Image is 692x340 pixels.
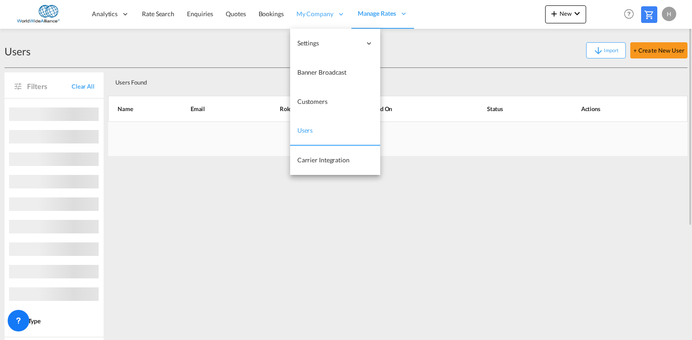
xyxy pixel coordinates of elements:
[559,96,687,122] th: Actions
[290,58,380,87] a: Banner Broadcast
[296,9,333,18] span: My Company
[290,87,380,116] a: Customers
[621,6,637,22] span: Help
[662,7,676,21] div: H
[297,156,350,164] span: Carrier Integration
[593,45,604,56] md-icon: icon-arrow-down
[297,39,361,48] span: Settings
[586,42,626,58] button: icon-arrow-downImport
[290,116,380,146] a: Users
[168,96,257,122] th: Email
[5,44,31,58] div: Users
[187,10,213,18] span: Enquiries
[27,81,72,91] span: Filters
[549,10,583,17] span: New
[297,98,328,105] span: Customers
[72,82,95,90] span: Clear All
[621,6,641,22] div: Help
[290,146,380,175] a: Carrier Integration
[340,96,464,122] th: Created On
[549,8,560,19] md-icon: icon-plus 400-fg
[257,96,340,122] th: Role
[226,10,246,18] span: Quotes
[630,42,687,58] button: + Create New User
[142,10,174,18] span: Rate Search
[572,8,583,19] md-icon: icon-chevron-down
[14,4,74,24] img: ccb731808cb111f0a964a961340171cb.png
[259,10,284,18] span: Bookings
[290,29,380,58] div: Settings
[112,72,627,90] div: Users Found
[92,9,118,18] span: Analytics
[297,68,346,76] span: Banner Broadcast
[108,96,168,122] th: Name
[358,9,396,18] span: Manage Rates
[297,126,313,134] span: Users
[464,96,559,122] th: Status
[545,5,586,23] button: icon-plus 400-fgNewicon-chevron-down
